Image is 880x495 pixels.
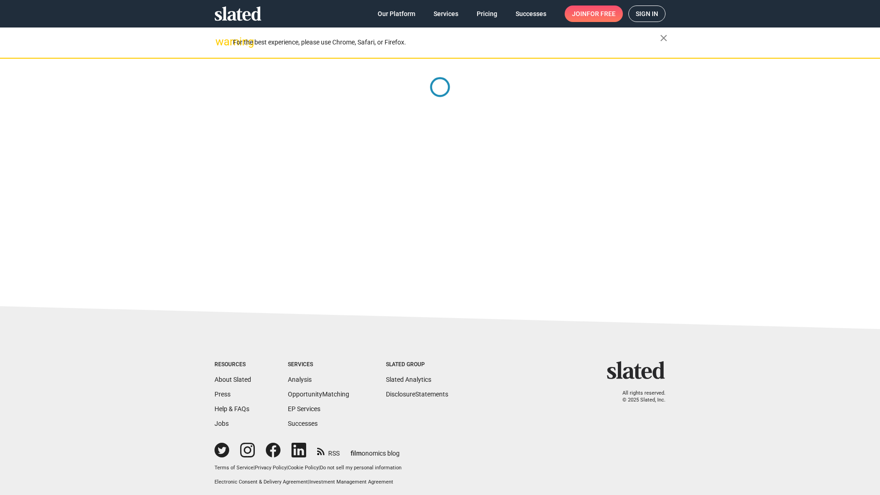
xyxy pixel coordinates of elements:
[386,390,448,398] a: DisclosureStatements
[288,361,349,368] div: Services
[434,5,458,22] span: Services
[587,5,616,22] span: for free
[288,420,318,427] a: Successes
[233,36,660,49] div: For the best experience, please use Chrome, Safari, or Firefox.
[636,6,658,22] span: Sign in
[286,465,288,471] span: |
[477,5,497,22] span: Pricing
[288,390,349,398] a: OpportunityMatching
[628,5,665,22] a: Sign in
[214,465,253,471] a: Terms of Service
[288,465,319,471] a: Cookie Policy
[572,5,616,22] span: Join
[214,390,231,398] a: Press
[386,376,431,383] a: Slated Analytics
[288,376,312,383] a: Analysis
[215,36,226,47] mat-icon: warning
[426,5,466,22] a: Services
[320,465,401,472] button: Do not sell my personal information
[317,444,340,458] a: RSS
[308,479,309,485] span: |
[516,5,546,22] span: Successes
[319,465,320,471] span: |
[370,5,423,22] a: Our Platform
[214,420,229,427] a: Jobs
[613,390,665,403] p: All rights reserved. © 2025 Slated, Inc.
[214,376,251,383] a: About Slated
[351,442,400,458] a: filmonomics blog
[214,361,251,368] div: Resources
[214,405,249,412] a: Help & FAQs
[565,5,623,22] a: Joinfor free
[255,465,286,471] a: Privacy Policy
[378,5,415,22] span: Our Platform
[386,361,448,368] div: Slated Group
[214,479,308,485] a: Electronic Consent & Delivery Agreement
[469,5,505,22] a: Pricing
[309,479,393,485] a: Investment Management Agreement
[288,405,320,412] a: EP Services
[508,5,554,22] a: Successes
[351,450,362,457] span: film
[658,33,669,44] mat-icon: close
[253,465,255,471] span: |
